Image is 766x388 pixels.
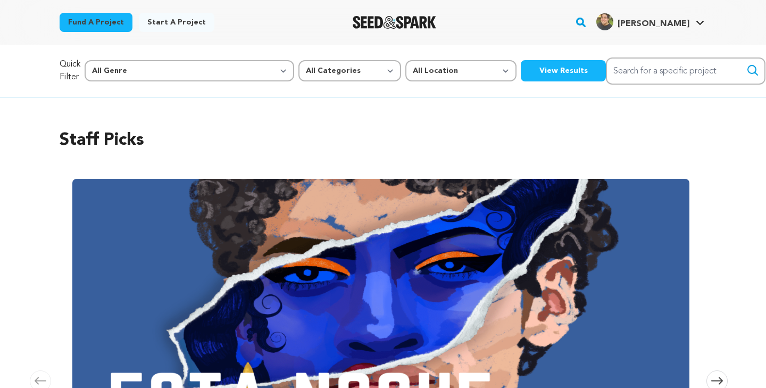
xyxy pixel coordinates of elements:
span: [PERSON_NAME] [618,20,689,28]
span: Osiel M.'s Profile [594,11,706,34]
a: Fund a project [60,13,132,32]
p: Quick Filter [60,58,80,84]
img: Seed&Spark Logo Dark Mode [353,16,436,29]
button: View Results [521,60,606,81]
div: Osiel M.'s Profile [596,13,689,30]
a: Seed&Spark Homepage [353,16,436,29]
img: 448b2446a5cbf452.jpg [596,13,613,30]
input: Search for a specific project [606,57,765,85]
h2: Staff Picks [60,128,706,153]
a: Osiel M.'s Profile [594,11,706,30]
a: Start a project [139,13,214,32]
